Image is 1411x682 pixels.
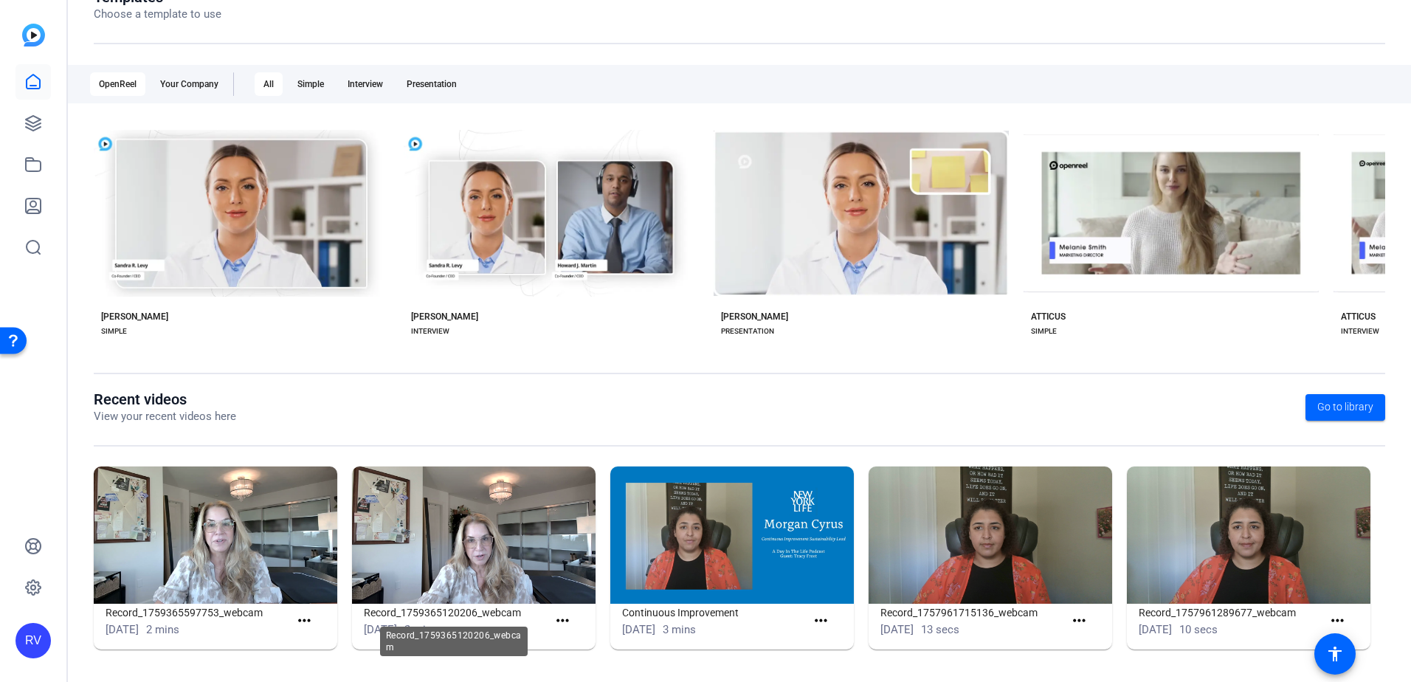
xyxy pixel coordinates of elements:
[721,311,788,323] div: [PERSON_NAME]
[15,623,51,658] div: RV
[1070,612,1089,630] mat-icon: more_horiz
[289,72,333,96] div: Simple
[921,623,959,636] span: 13 secs
[295,612,314,630] mat-icon: more_horiz
[339,72,392,96] div: Interview
[1127,466,1370,604] img: Record_1757961289677_webcam
[880,604,1064,621] h1: Record_1757961715136_webcam
[610,466,854,604] img: Continuous Improvement
[553,612,572,630] mat-icon: more_horiz
[1305,394,1385,421] a: Go to library
[622,623,655,636] span: [DATE]
[101,325,127,337] div: SIMPLE
[22,24,45,46] img: blue-gradient.svg
[721,325,774,337] div: PRESENTATION
[101,311,168,323] div: [PERSON_NAME]
[398,72,466,96] div: Presentation
[869,466,1112,604] img: Record_1757961715136_webcam
[255,72,283,96] div: All
[1179,623,1218,636] span: 10 secs
[411,311,478,323] div: [PERSON_NAME]
[352,466,596,604] img: Record_1759365120206_webcam
[146,623,179,636] span: 2 mins
[1326,645,1344,663] mat-icon: accessibility
[663,623,696,636] span: 3 mins
[94,6,221,23] p: Choose a template to use
[622,604,806,621] h1: Continuous Improvement
[364,623,397,636] span: [DATE]
[1031,325,1057,337] div: SIMPLE
[1317,399,1373,415] span: Go to library
[411,325,449,337] div: INTERVIEW
[106,623,139,636] span: [DATE]
[106,604,289,621] h1: Record_1759365597753_webcam
[880,623,914,636] span: [DATE]
[380,627,528,656] div: Record_1759365120206_webcam
[1031,311,1066,323] div: ATTICUS
[1139,623,1172,636] span: [DATE]
[1341,325,1379,337] div: INTERVIEW
[151,72,227,96] div: Your Company
[94,390,236,408] h1: Recent videos
[1341,311,1376,323] div: ATTICUS
[812,612,830,630] mat-icon: more_horiz
[94,408,236,425] p: View your recent videos here
[364,604,548,621] h1: Record_1759365120206_webcam
[1328,612,1347,630] mat-icon: more_horiz
[94,466,337,604] img: Record_1759365597753_webcam
[1139,604,1322,621] h1: Record_1757961289677_webcam
[90,72,145,96] div: OpenReel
